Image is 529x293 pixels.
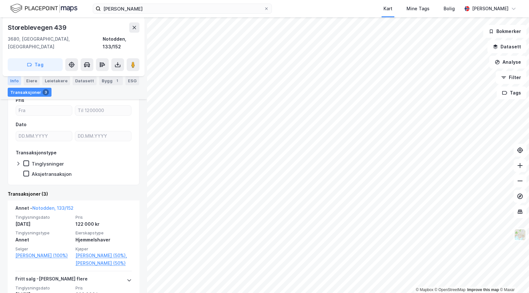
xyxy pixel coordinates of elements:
div: Eiere [24,76,40,85]
div: Info [8,76,21,85]
div: ESG [125,76,139,85]
div: Transaksjoner [8,88,51,97]
button: Datasett [487,40,526,53]
div: Bolig [444,5,455,12]
a: [PERSON_NAME] (100%) [15,252,72,259]
div: 122 000 kr [75,220,132,228]
button: Filter [496,71,526,84]
div: Fritt salg - [PERSON_NAME] flere [15,275,88,285]
div: Mine Tags [407,5,430,12]
a: [PERSON_NAME] (50%), [75,252,132,259]
div: Leietakere [42,76,70,85]
a: Mapbox [416,288,433,292]
div: Datasett [73,76,97,85]
div: Annet - [15,204,74,215]
div: Tinglysninger [32,161,64,167]
span: Selger [15,246,72,252]
a: Notodden, 133/152 [32,205,74,211]
input: Søk på adresse, matrikkel, gårdeiere, leietakere eller personer [101,4,264,13]
div: Notodden, 133/152 [103,35,140,51]
span: Pris [75,285,132,291]
a: [PERSON_NAME] (50%) [75,259,132,267]
div: Hjemmelshaver [75,236,132,244]
div: 3680, [GEOGRAPHIC_DATA], [GEOGRAPHIC_DATA] [8,35,103,51]
div: Annet [15,236,72,244]
div: Aksjetransaksjon [32,171,72,177]
span: Kjøper [75,246,132,252]
img: logo.f888ab2527a4732fd821a326f86c7f29.svg [10,3,77,14]
input: Fra [16,106,72,115]
div: 3 [43,89,49,95]
a: Improve this map [467,288,499,292]
div: Dato [16,121,27,128]
span: Tinglysningsdato [15,215,72,220]
img: Z [514,229,526,241]
div: Bygg [99,76,123,85]
span: Tinglysningstype [15,230,72,236]
div: Kart [383,5,392,12]
button: Analyse [489,56,526,69]
div: Transaksjonstype [16,149,57,157]
button: Tags [497,86,526,99]
div: [PERSON_NAME] [472,5,509,12]
button: Tag [8,58,63,71]
div: [DATE] [15,220,72,228]
button: Bokmerker [483,25,526,38]
span: Pris [75,215,132,220]
div: 1 [114,77,120,84]
input: DD.MM.YYYY [16,131,72,141]
span: Eierskapstype [75,230,132,236]
span: Tinglysningsdato [15,285,72,291]
a: OpenStreetMap [435,288,466,292]
div: Transaksjoner (3) [8,190,139,198]
div: Pris [16,96,24,104]
input: DD.MM.YYYY [75,131,131,141]
div: Storeblevegen 439 [8,22,68,33]
input: Til 1200000 [75,106,131,115]
iframe: Chat Widget [497,262,529,293]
